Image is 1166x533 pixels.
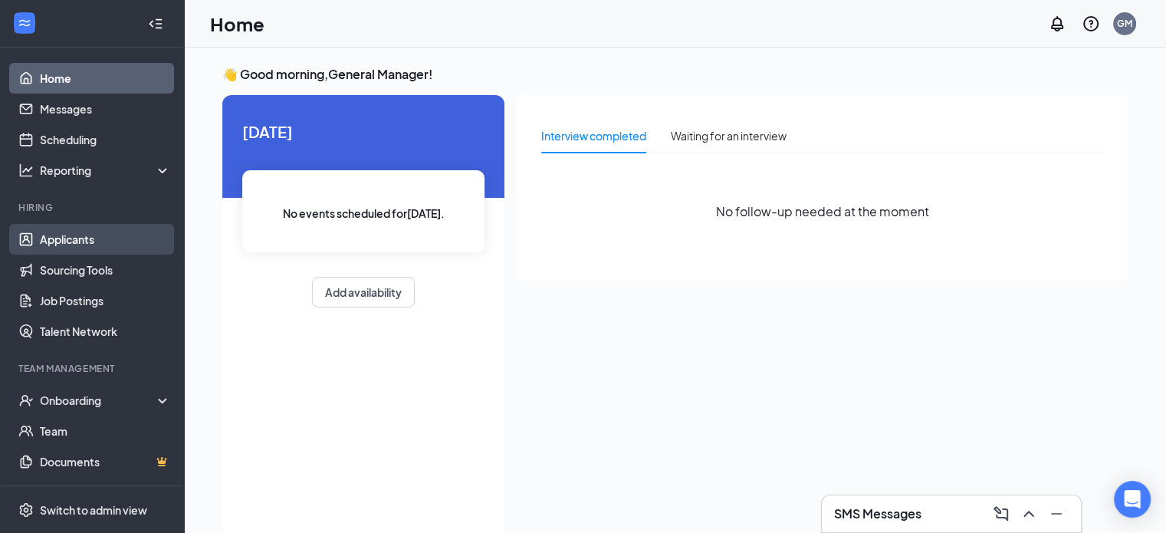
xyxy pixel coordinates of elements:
[541,127,646,144] div: Interview completed
[40,163,172,178] div: Reporting
[40,224,171,255] a: Applicants
[40,316,171,347] a: Talent Network
[1082,15,1100,33] svg: QuestionInfo
[17,15,32,31] svg: WorkstreamLogo
[40,393,158,408] div: Onboarding
[40,63,171,94] a: Home
[148,16,163,31] svg: Collapse
[18,502,34,518] svg: Settings
[1017,502,1041,526] button: ChevronUp
[1020,505,1038,523] svg: ChevronUp
[1114,481,1151,518] div: Open Intercom Messenger
[18,393,34,408] svg: UserCheck
[40,416,171,446] a: Team
[18,362,168,375] div: Team Management
[40,94,171,124] a: Messages
[671,127,787,144] div: Waiting for an interview
[992,505,1010,523] svg: ComposeMessage
[40,446,171,477] a: DocumentsCrown
[312,277,415,308] button: Add availability
[716,202,929,221] span: No follow-up needed at the moment
[1047,505,1066,523] svg: Minimize
[40,255,171,285] a: Sourcing Tools
[222,66,1128,83] h3: 👋 Good morning, General Manager !
[40,285,171,316] a: Job Postings
[1117,17,1132,30] div: GM
[1044,502,1069,526] button: Minimize
[989,502,1013,526] button: ComposeMessage
[18,201,168,214] div: Hiring
[18,163,34,178] svg: Analysis
[1048,15,1066,33] svg: Notifications
[40,502,147,518] div: Switch to admin view
[283,205,445,222] span: No events scheduled for [DATE] .
[242,120,484,143] span: [DATE]
[40,124,171,155] a: Scheduling
[40,477,171,508] a: SurveysCrown
[834,505,921,522] h3: SMS Messages
[210,11,264,37] h1: Home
